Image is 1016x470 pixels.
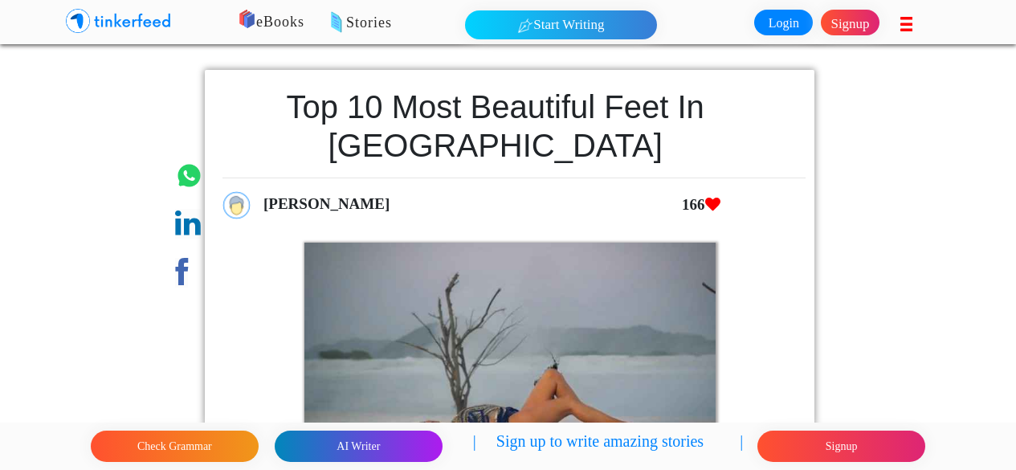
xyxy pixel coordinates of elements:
[256,186,830,223] div: [PERSON_NAME]
[222,88,768,165] h1: Top 10 Most Beautiful Feet in [GEOGRAPHIC_DATA]
[175,161,203,190] img: whatsapp.png
[275,431,443,462] button: AI Writer
[217,11,664,34] p: eBooks
[222,191,251,219] img: profile_icon.png
[757,431,925,462] button: Signup
[465,10,657,39] button: Start Writing
[754,10,813,35] a: Login
[473,429,743,464] p: | Sign up to write amazing stories |
[280,12,728,35] p: Stories
[821,10,879,35] a: Signup
[91,431,259,462] button: Check Grammar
